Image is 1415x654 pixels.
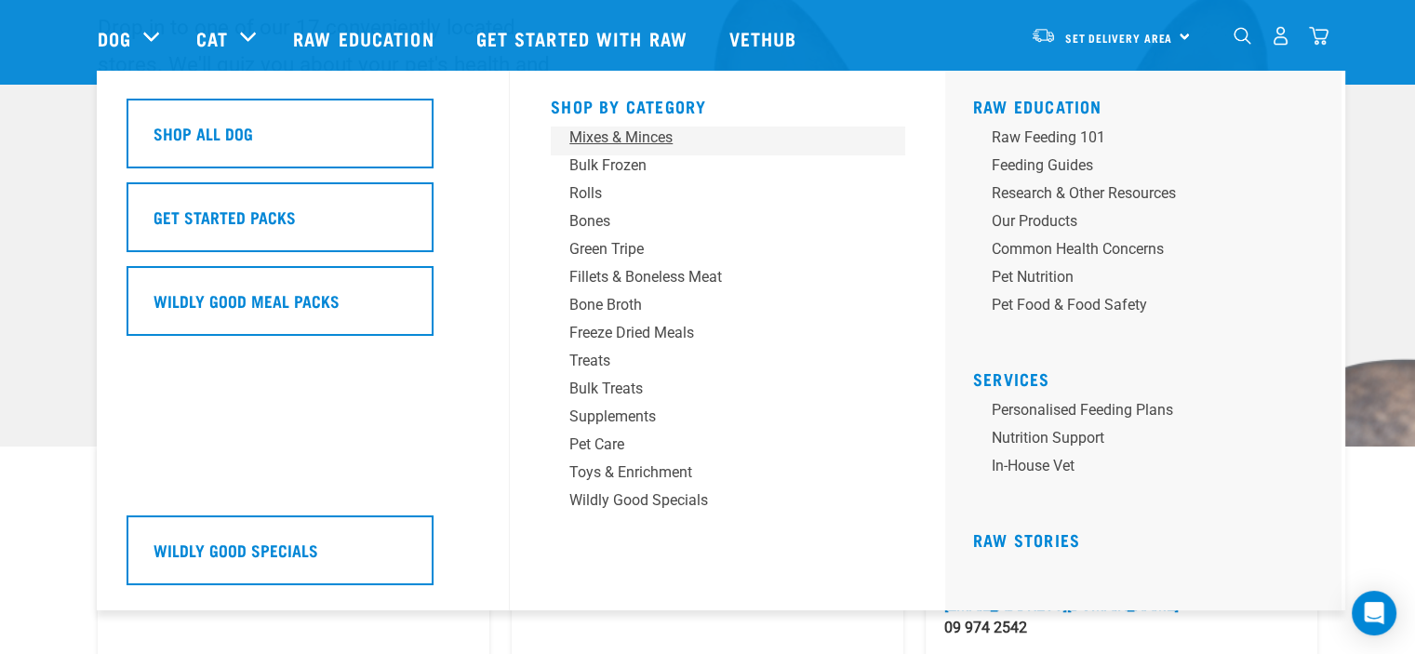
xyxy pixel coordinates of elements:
a: Get started with Raw [458,1,711,75]
a: Nutrition Support [973,427,1327,455]
a: Pet Care [551,434,904,461]
div: Toys & Enrichment [569,461,860,484]
a: 09 974 2542 [944,619,1027,636]
div: Supplements [569,406,860,428]
div: Bones [569,210,860,233]
a: Vethub [711,1,821,75]
a: Supplements [551,406,904,434]
a: Rolls [551,182,904,210]
a: Shop All Dog [127,99,480,182]
a: Dog [98,24,131,52]
a: In-house vet [973,455,1327,483]
a: Wildly Good Specials [127,515,480,599]
div: Wildly Good Specials [569,489,860,512]
a: Our Products [973,210,1327,238]
a: Wildly Good Specials [551,489,904,517]
a: Raw Feeding 101 [973,127,1327,154]
a: Raw Education [973,101,1102,111]
a: Cat [196,24,228,52]
div: Our Products [992,210,1282,233]
h5: Shop By Category [551,97,904,112]
div: Fillets & Boneless Meat [569,266,860,288]
a: Feeding Guides [973,154,1327,182]
div: Open Intercom Messenger [1352,591,1396,635]
div: Freeze Dried Meals [569,322,860,344]
div: Bulk Frozen [569,154,860,177]
img: home-icon-1@2x.png [1234,27,1251,45]
a: Raw Stories [973,535,1080,544]
h5: Wildly Good Meal Packs [154,288,340,313]
img: user.png [1271,26,1290,46]
a: Fillets & Boneless Meat [551,266,904,294]
a: Bones [551,210,904,238]
div: Pet Care [569,434,860,456]
a: Raw Education [274,1,457,75]
a: Green Tripe [551,238,904,266]
div: Pet Food & Food Safety [992,294,1282,316]
a: Mixes & Minces [551,127,904,154]
a: Pet Nutrition [973,266,1327,294]
a: Personalised Feeding Plans [973,399,1327,427]
div: Pet Nutrition [992,266,1282,288]
a: Wildly Good Meal Packs [127,266,480,350]
span: Set Delivery Area [1065,34,1173,41]
a: Bone Broth [551,294,904,322]
div: Bulk Treats [569,378,860,400]
div: Mixes & Minces [569,127,860,149]
h5: Shop All Dog [154,121,253,145]
h5: Wildly Good Specials [154,538,318,562]
img: home-icon@2x.png [1309,26,1328,46]
a: Common Health Concerns [973,238,1327,266]
div: Research & Other Resources [992,182,1282,205]
a: Toys & Enrichment [551,461,904,489]
div: Treats [569,350,860,372]
a: [EMAIL_ADDRESS][DOMAIN_NAME] [944,596,1179,614]
div: Raw Feeding 101 [992,127,1282,149]
a: Pet Food & Food Safety [973,294,1327,322]
img: van-moving.png [1031,27,1056,44]
div: Common Health Concerns [992,238,1282,260]
a: Bulk Frozen [551,154,904,182]
div: Feeding Guides [992,154,1282,177]
h5: Get Started Packs [154,205,296,229]
a: Treats [551,350,904,378]
a: Bulk Treats [551,378,904,406]
h5: Services [973,369,1327,384]
div: Green Tripe [569,238,860,260]
div: Bone Broth [569,294,860,316]
a: Get Started Packs [127,182,480,266]
a: Research & Other Resources [973,182,1327,210]
div: Rolls [569,182,860,205]
a: Freeze Dried Meals [551,322,904,350]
